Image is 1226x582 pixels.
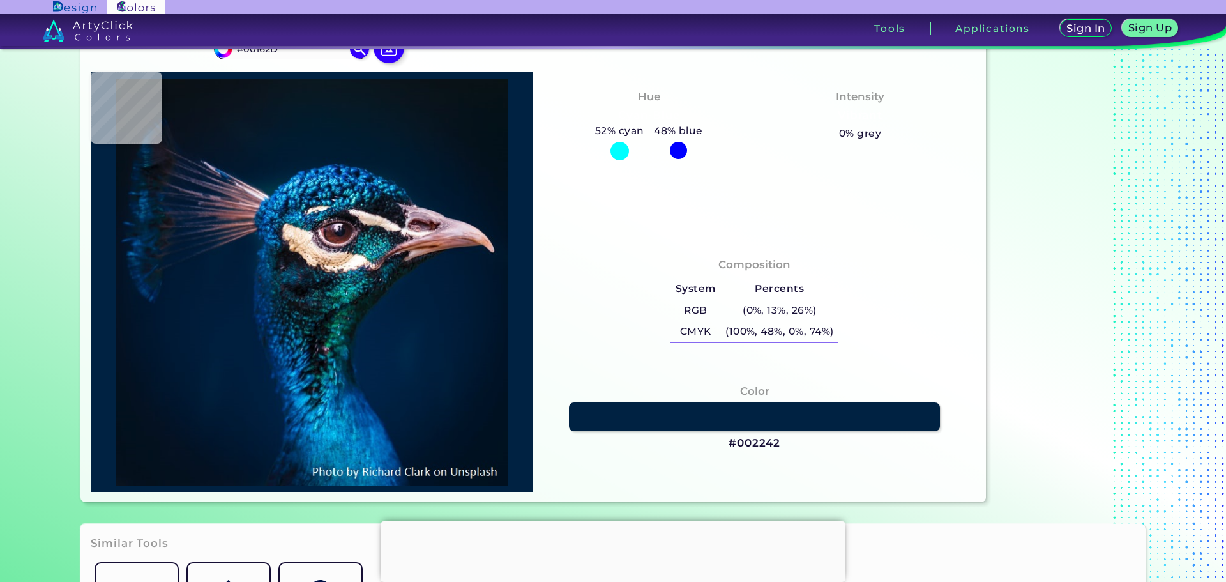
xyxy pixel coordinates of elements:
[740,382,769,401] h4: Color
[670,300,720,321] h5: RGB
[43,19,133,42] img: logo_artyclick_colors_white.svg
[839,125,881,142] h5: 0% grey
[1068,24,1103,33] h5: Sign In
[1124,20,1175,36] a: Sign Up
[53,1,96,13] img: ArtyClick Design logo
[670,321,720,342] h5: CMYK
[638,88,660,106] h4: Hue
[649,123,708,139] h5: 48% blue
[381,521,845,579] iframe: Advertisement
[874,24,905,33] h3: Tools
[833,108,888,123] h3: Vibrant
[1130,23,1170,33] h5: Sign Up
[350,40,369,59] img: icon search
[836,88,884,106] h4: Intensity
[97,79,527,486] img: img_pavlin.jpg
[613,108,685,123] h3: Cyan-Blue
[1062,20,1109,36] a: Sign In
[91,536,169,551] h3: Similar Tools
[720,321,838,342] h5: (100%, 48%, 0%, 74%)
[720,279,838,300] h5: Percents
[729,436,780,451] h3: #002242
[718,256,791,274] h4: Composition
[590,123,649,139] h5: 52% cyan
[955,24,1030,33] h3: Applications
[720,300,838,321] h5: (0%, 13%, 26%)
[670,279,720,300] h5: System
[232,40,351,57] input: type color..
